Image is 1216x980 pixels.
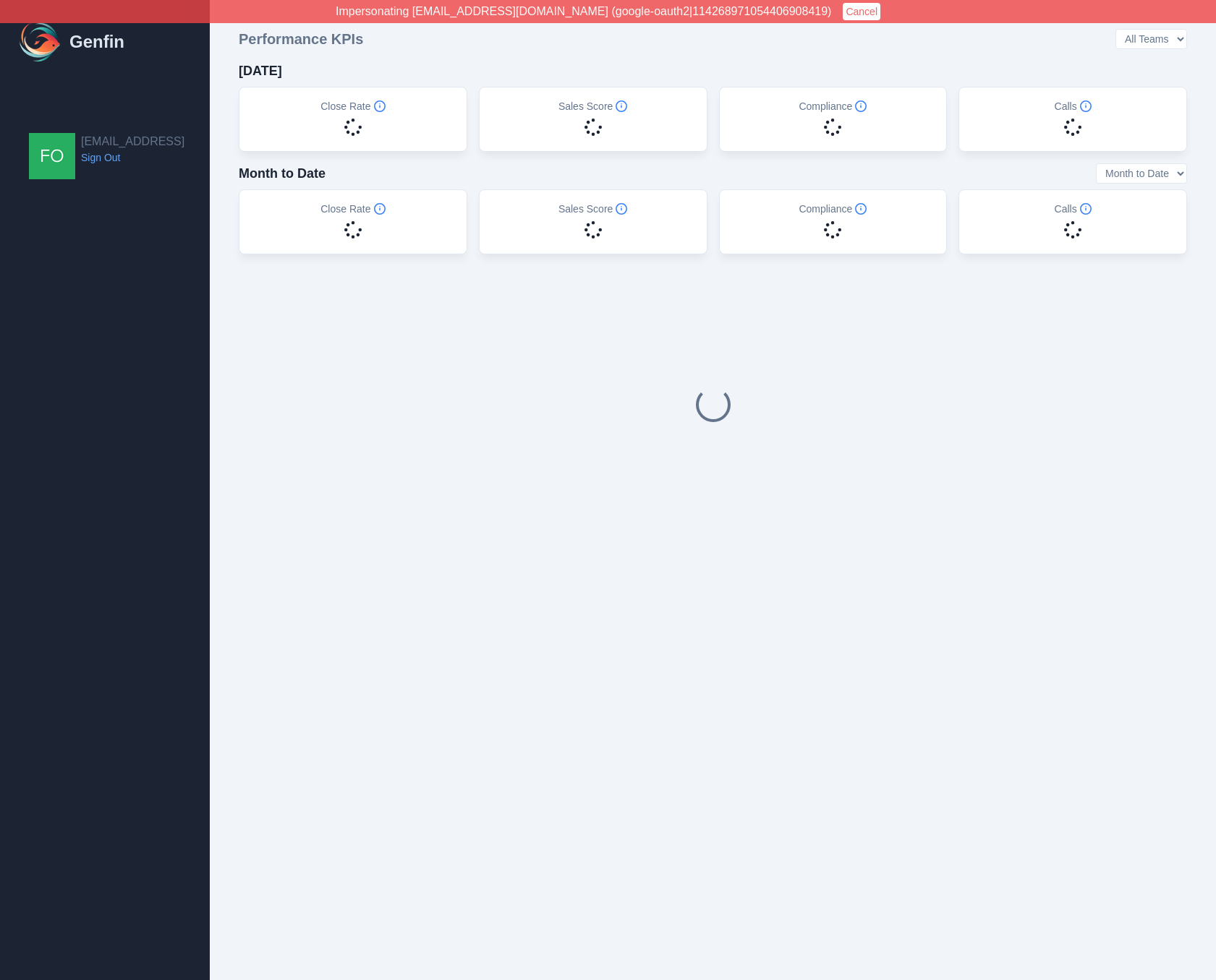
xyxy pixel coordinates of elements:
[320,202,385,216] h5: Close Rate
[855,203,867,215] span: Info
[799,202,867,216] h5: Compliance
[69,30,124,53] h1: Genfin
[558,99,627,113] h5: Sales Score
[239,163,326,184] h4: Month to Date
[29,133,75,179] img: founders@genfin.ai
[239,61,282,81] h4: [DATE]
[374,203,386,215] span: Info
[81,150,184,165] a: Sign Out
[855,100,867,112] span: Info
[616,100,627,112] span: Info
[320,99,385,113] h5: Close Rate
[374,100,386,112] span: Info
[239,29,363,49] h3: Performance KPIs
[1055,202,1092,216] h5: Calls
[81,133,184,150] h2: [EMAIL_ADDRESS]
[1055,99,1092,113] h5: Calls
[17,19,64,65] img: Logo
[799,99,867,113] h5: Compliance
[616,203,627,215] span: Info
[1080,203,1092,215] span: Info
[558,202,627,216] h5: Sales Score
[843,3,880,20] button: Cancel
[1080,100,1092,112] span: Info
